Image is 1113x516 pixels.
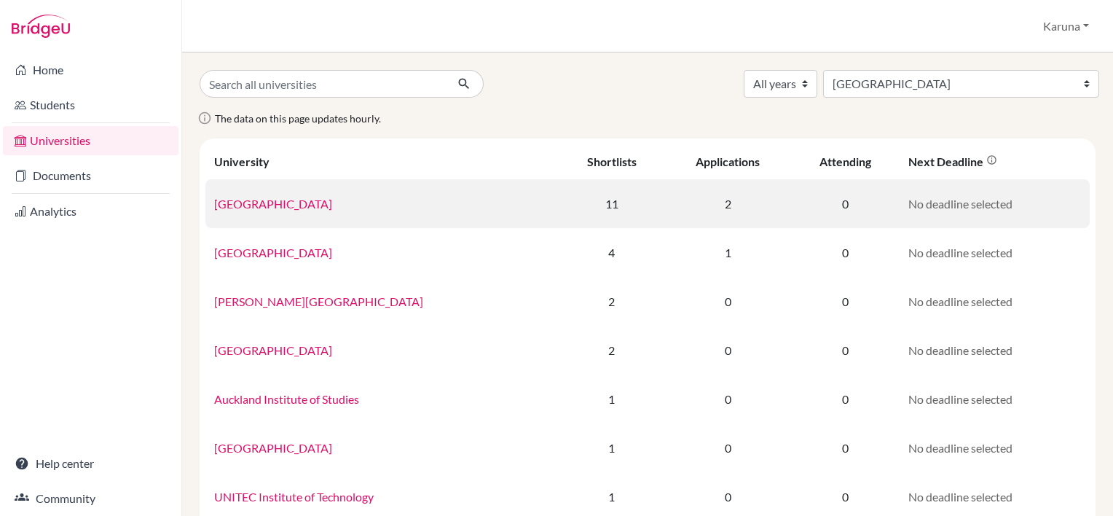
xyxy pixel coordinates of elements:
[559,326,664,375] td: 2
[664,277,792,326] td: 0
[792,423,900,472] td: 0
[792,375,900,423] td: 0
[214,197,332,211] a: [GEOGRAPHIC_DATA]
[908,441,1012,455] span: No deadline selected
[3,197,178,226] a: Analytics
[664,326,792,375] td: 0
[215,112,381,125] span: The data on this page updates hourly.
[214,246,332,259] a: [GEOGRAPHIC_DATA]
[908,197,1012,211] span: No deadline selected
[559,179,664,228] td: 11
[908,246,1012,259] span: No deadline selected
[664,375,792,423] td: 0
[819,155,871,168] div: Attending
[792,179,900,228] td: 0
[3,55,178,85] a: Home
[908,490,1012,504] span: No deadline selected
[664,228,792,277] td: 1
[696,155,760,168] div: Applications
[559,375,664,423] td: 1
[664,179,792,228] td: 2
[214,343,332,357] a: [GEOGRAPHIC_DATA]
[792,277,900,326] td: 0
[908,155,997,168] div: Next deadline
[559,277,664,326] td: 2
[908,343,1012,357] span: No deadline selected
[559,228,664,277] td: 4
[792,228,900,277] td: 0
[3,161,178,190] a: Documents
[1037,12,1096,40] button: Karuna
[205,144,559,179] th: University
[3,126,178,155] a: Universities
[664,423,792,472] td: 0
[3,484,178,513] a: Community
[12,15,70,38] img: Bridge-U
[214,490,374,504] a: UNITEC Institute of Technology
[792,326,900,375] td: 0
[559,423,664,472] td: 1
[3,449,178,478] a: Help center
[908,392,1012,406] span: No deadline selected
[587,155,637,168] div: Shortlists
[200,70,446,98] input: Search all universities
[214,441,332,455] a: [GEOGRAPHIC_DATA]
[908,294,1012,308] span: No deadline selected
[214,392,359,406] a: Auckland Institute of Studies
[214,294,423,308] a: [PERSON_NAME][GEOGRAPHIC_DATA]
[3,90,178,120] a: Students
